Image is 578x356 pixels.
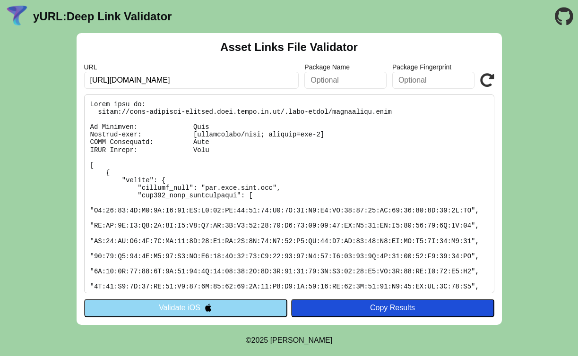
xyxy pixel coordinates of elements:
[204,304,212,312] img: appleIcon.svg
[220,41,358,54] h2: Asset Links File Validator
[84,63,299,71] label: URL
[304,63,387,71] label: Package Name
[291,299,494,317] button: Copy Results
[304,72,387,89] input: Optional
[33,10,172,23] a: yURL:Deep Link Validator
[246,325,332,356] footer: ©
[84,299,287,317] button: Validate iOS
[84,72,299,89] input: Required
[84,94,494,293] pre: Lorem ipsu do: sitam://cons-adipisci-elitsed.doei.tempo.in.ut/.labo-etdol/magnaaliqu.enim Ad Mini...
[392,72,474,89] input: Optional
[251,336,268,344] span: 2025
[5,4,29,29] img: yURL Logo
[392,63,474,71] label: Package Fingerprint
[270,336,333,344] a: Michael Ibragimchayev's Personal Site
[296,304,490,312] div: Copy Results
